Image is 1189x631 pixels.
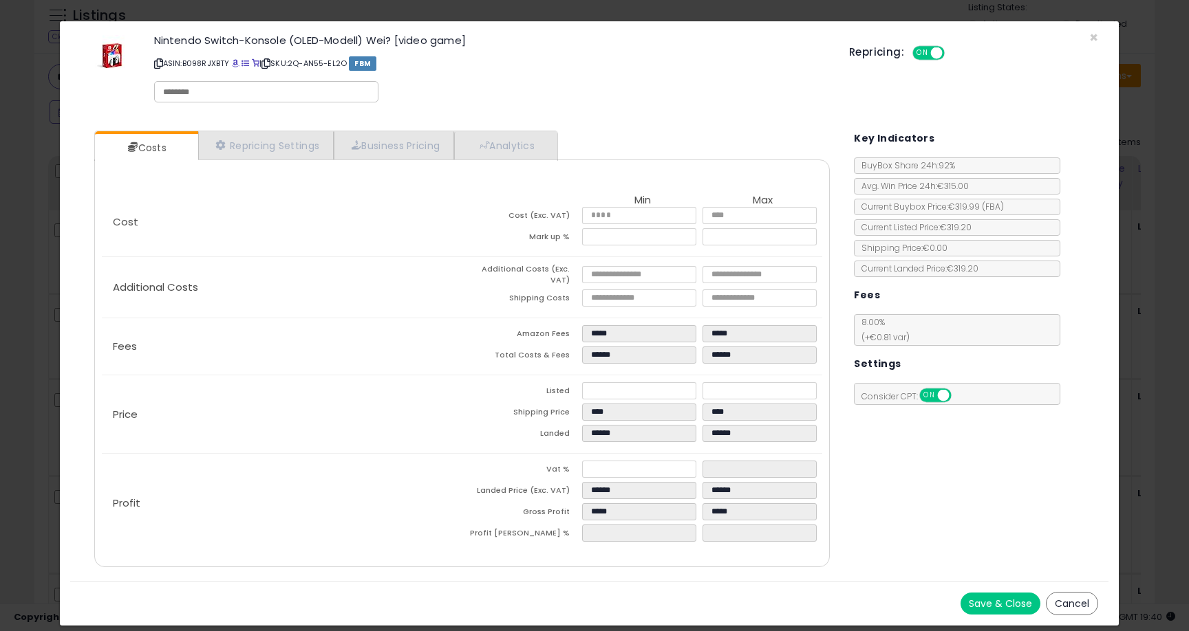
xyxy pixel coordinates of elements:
[855,221,972,233] span: Current Listed Price: €319.20
[855,201,1004,212] span: Current Buybox Price:
[462,503,583,524] td: Gross Profit
[1089,27,1098,47] span: ×
[462,228,583,250] td: Mark up %
[855,316,910,343] span: 8.00 %
[102,282,462,293] p: Additional Costs
[582,195,703,207] th: Min
[462,346,583,368] td: Total Costs & Fees
[855,263,978,274] span: Current Landed Price: €319.20
[855,242,947,254] span: Shipping Price: €0.00
[462,207,583,228] td: Cost (Exc. VAT)
[462,524,583,546] td: Profit [PERSON_NAME] %
[462,382,583,403] td: Listed
[462,482,583,503] td: Landed Price (Exc. VAT)
[982,201,1004,212] span: ( FBA )
[1046,592,1098,615] button: Cancel
[462,403,583,425] td: Shipping Price
[855,180,969,192] span: Avg. Win Price 24h: €315.00
[92,35,133,74] img: 41R5jLui7GL._SL60_.jpg
[703,195,823,207] th: Max
[454,131,556,159] a: Analytics
[232,58,239,69] a: BuyBox page
[154,52,828,74] p: ASIN: B098RJXBTY | SKU: 2Q-AN55-EL2O
[921,390,939,401] span: ON
[854,130,934,147] h5: Key Indicators
[854,355,901,373] h5: Settings
[950,390,972,401] span: OFF
[855,331,910,343] span: (+€0.81 var)
[855,390,970,402] span: Consider CPT:
[462,325,583,346] td: Amazon Fees
[252,58,259,69] a: Your listing only
[948,201,1004,212] span: €319.99
[462,461,583,482] td: Vat %
[961,593,1040,615] button: Save & Close
[462,264,583,289] td: Additional Costs (Exc. VAT)
[942,47,964,59] span: OFF
[914,47,931,59] span: ON
[349,56,376,71] span: FBM
[242,58,249,69] a: All offer listings
[855,159,955,171] span: BuyBox Share 24h: 92%
[102,217,462,228] p: Cost
[334,131,454,159] a: Business Pricing
[462,425,583,446] td: Landed
[102,409,462,420] p: Price
[154,35,828,45] h3: Nintendo Switch-Konsole (OLED-Modell) Wei? [video game]
[95,134,197,162] a: Costs
[462,289,583,311] td: Shipping Costs
[849,47,904,58] h5: Repricing:
[102,341,462,352] p: Fees
[198,131,334,159] a: Repricing Settings
[102,498,462,509] p: Profit
[854,287,880,304] h5: Fees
